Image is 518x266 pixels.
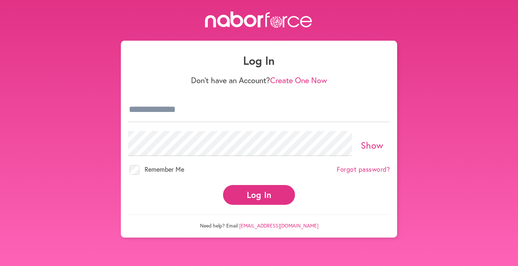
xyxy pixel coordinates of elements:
[128,54,390,67] h1: Log In
[239,222,318,229] a: [EMAIL_ADDRESS][DOMAIN_NAME]
[128,76,390,85] p: Don't have an Account?
[337,166,390,173] a: Forgot password?
[145,165,184,173] span: Remember Me
[223,185,295,205] button: Log In
[270,75,327,85] a: Create One Now
[128,215,390,229] p: Need help? Email
[361,139,383,151] a: Show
